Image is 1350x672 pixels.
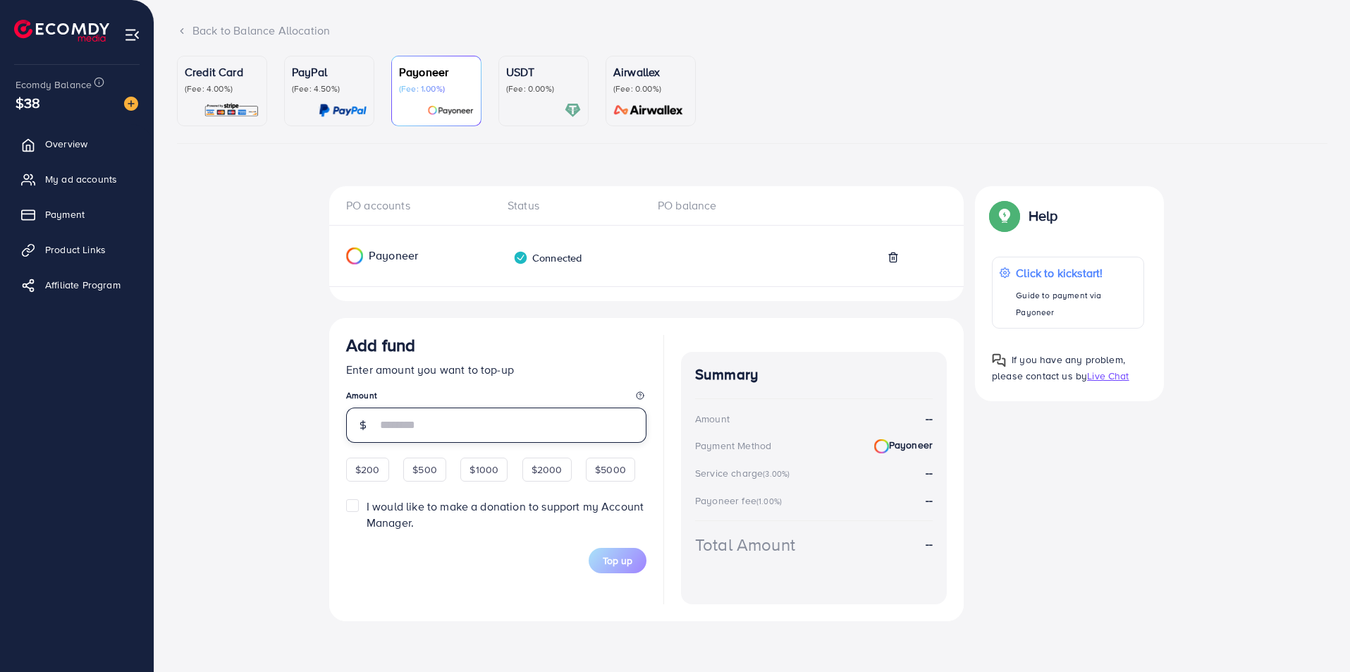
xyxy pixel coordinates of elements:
img: card [319,102,367,118]
button: Top up [589,548,646,573]
p: Enter amount you want to top-up [346,361,646,378]
img: verified [513,250,528,265]
span: Overview [45,137,87,151]
span: $38 [16,92,40,113]
p: Guide to payment via Payoneer [1016,287,1136,321]
div: Payment Method [695,439,771,453]
strong: -- [926,410,933,427]
span: $200 [355,463,380,477]
div: Service charge [695,466,794,480]
span: Ecomdy Balance [16,78,92,92]
p: Payoneer [399,63,474,80]
p: Credit Card [185,63,259,80]
p: Help [1029,207,1058,224]
legend: Amount [346,389,646,407]
img: logo [14,20,109,42]
p: (Fee: 4.00%) [185,83,259,94]
span: My ad accounts [45,172,117,186]
div: PO balance [646,197,797,214]
span: Top up [603,554,632,568]
p: Click to kickstart! [1016,264,1136,281]
img: card [609,102,688,118]
div: Payoneer [329,248,471,264]
small: (1.00%) [756,496,782,507]
span: Live Chat [1087,369,1129,383]
a: Overview [11,130,143,158]
div: Status [496,197,646,214]
img: card [204,102,259,118]
p: (Fee: 4.50%) [292,83,367,94]
img: Payoneer [346,248,363,264]
span: $5000 [595,463,626,477]
img: Popup guide [992,353,1006,367]
p: (Fee: 0.00%) [506,83,581,94]
small: (3.00%) [763,468,790,479]
strong: -- [926,536,933,552]
img: menu [124,27,140,43]
div: Amount [695,412,730,426]
div: Back to Balance Allocation [177,23,1327,39]
div: PO accounts [346,197,496,214]
img: Payoneer [874,439,889,454]
p: Airwallex [613,63,688,80]
span: If you have any problem, please contact us by [992,353,1125,383]
p: (Fee: 0.00%) [613,83,688,94]
div: Payoneer fee [695,494,786,508]
a: My ad accounts [11,165,143,193]
p: USDT [506,63,581,80]
p: PayPal [292,63,367,80]
a: Product Links [11,236,143,264]
h3: Add fund [346,335,415,355]
div: Connected [513,250,582,265]
span: $1000 [470,463,498,477]
a: Payment [11,200,143,228]
h4: Summary [695,366,933,384]
p: (Fee: 1.00%) [399,83,474,94]
img: card [565,102,581,118]
a: Affiliate Program [11,271,143,299]
span: Product Links [45,243,106,257]
img: Popup guide [992,203,1017,228]
span: Payment [45,207,85,221]
strong: -- [926,465,933,480]
iframe: Chat [1290,609,1339,661]
strong: -- [926,492,933,508]
img: image [124,97,138,111]
span: Affiliate Program [45,278,121,292]
strong: Payoneer [874,438,933,453]
span: $500 [412,463,437,477]
img: card [427,102,474,118]
div: Total Amount [695,532,795,557]
span: $2000 [532,463,563,477]
span: I would like to make a donation to support my Account Manager. [367,499,644,530]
